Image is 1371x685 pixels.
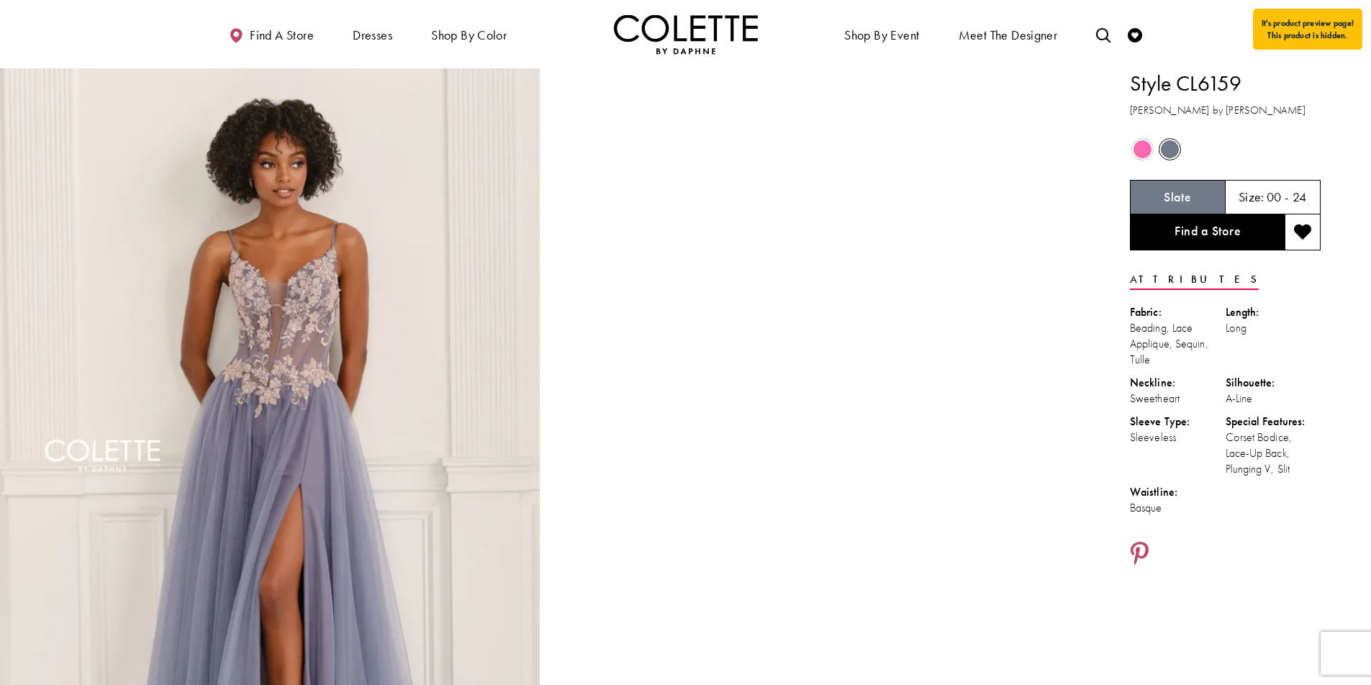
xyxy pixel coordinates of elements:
[844,28,919,42] span: Shop By Event
[1130,430,1226,445] div: Sleeveless
[1092,14,1114,54] a: Toggle search
[1130,269,1259,290] a: Attributes
[1226,430,1321,477] div: Corset Bodice, Lace-Up Back, Plunging V, Slit
[959,28,1058,42] span: Meet the designer
[1226,391,1321,407] div: A-Line
[1130,375,1226,391] div: Neckline:
[1124,14,1146,54] a: Check Wishlist
[1226,375,1321,391] div: Silhouette:
[1267,190,1307,204] h5: 00 - 24
[1130,102,1321,119] h3: [PERSON_NAME] by [PERSON_NAME]
[1130,214,1285,250] a: Find a Store
[547,68,1087,338] video: Style CL6159 Colette by Daphne #1 autoplay loop mute video
[353,28,392,42] span: Dresses
[614,14,758,54] img: Colette by Daphne
[1226,304,1321,320] div: Length:
[1239,189,1264,205] span: Size:
[427,14,510,54] span: Shop by color
[1164,190,1191,204] h5: Chosen color
[1253,9,1362,50] div: It's product preview page! This product is hidden.
[431,28,507,42] span: Shop by color
[1130,414,1226,430] div: Sleeve Type:
[349,14,396,54] span: Dresses
[1130,320,1226,368] div: Beading, Lace Applique, Sequin, Tulle
[1130,541,1149,568] a: Share using Pinterest - Opens in new tab
[1130,136,1321,163] div: Product color controls state depends on size chosen
[1226,414,1321,430] div: Special Features:
[1157,137,1182,162] div: Slate
[1285,214,1321,250] button: Add to wishlist
[955,14,1062,54] a: Meet the designer
[1130,137,1155,162] div: Pink
[614,14,758,54] a: Visit Home Page
[1130,304,1226,320] div: Fabric:
[1130,68,1321,99] h1: Style CL6159
[1130,391,1226,407] div: Sweetheart
[1130,484,1226,500] div: Waistline:
[250,28,314,42] span: Find a store
[841,14,923,54] span: Shop By Event
[1130,500,1226,516] div: Basque
[225,14,317,54] a: Find a store
[1226,320,1321,336] div: Long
